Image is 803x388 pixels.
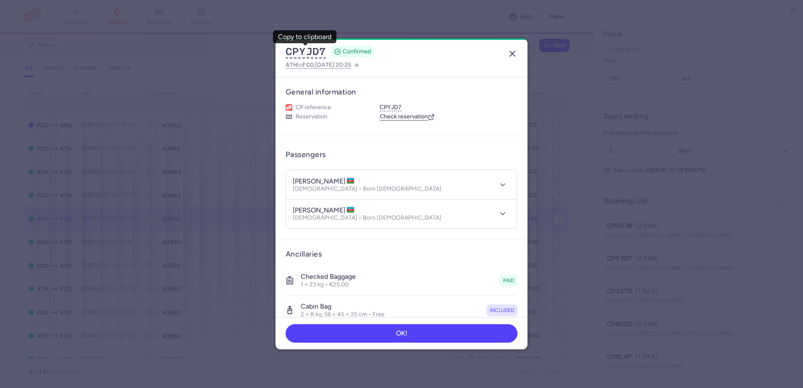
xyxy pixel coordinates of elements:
[286,45,326,58] button: CPYJD7
[278,33,331,41] div: Copy to clipboard
[286,61,297,68] span: ATH
[503,276,514,285] span: paid
[380,104,401,111] button: CPYJD7
[396,330,407,337] span: OK!
[302,61,314,68] span: FCO
[286,104,292,111] figure: 1L airline logo
[380,113,435,121] a: Check reservation
[490,306,514,315] span: included
[286,324,517,343] button: OK!
[296,104,331,111] span: CP reference
[293,215,441,221] p: [DEMOGRAPHIC_DATA] • Born [DEMOGRAPHIC_DATA]
[296,113,327,121] span: Reservation
[301,281,356,288] p: 1 × 23 kg • €25.00
[301,302,385,311] h4: Cabin bag
[286,87,517,97] h3: General information
[301,311,385,318] p: 2 × 8 kg, 56 × 45 × 25 cm • Free
[293,177,355,186] h4: [PERSON_NAME]
[315,61,351,68] span: [DATE] 20:25
[301,273,356,281] h4: Checked baggage
[293,186,441,192] p: [DEMOGRAPHIC_DATA] • Born [DEMOGRAPHIC_DATA]
[343,47,371,56] span: CONFIRMED
[286,60,360,70] a: ATHtoFCO,[DATE] 20:25
[293,206,355,215] h4: [PERSON_NAME]
[286,60,351,70] span: to ,
[286,249,517,259] h3: Ancillaries
[286,150,326,160] h3: Passengers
